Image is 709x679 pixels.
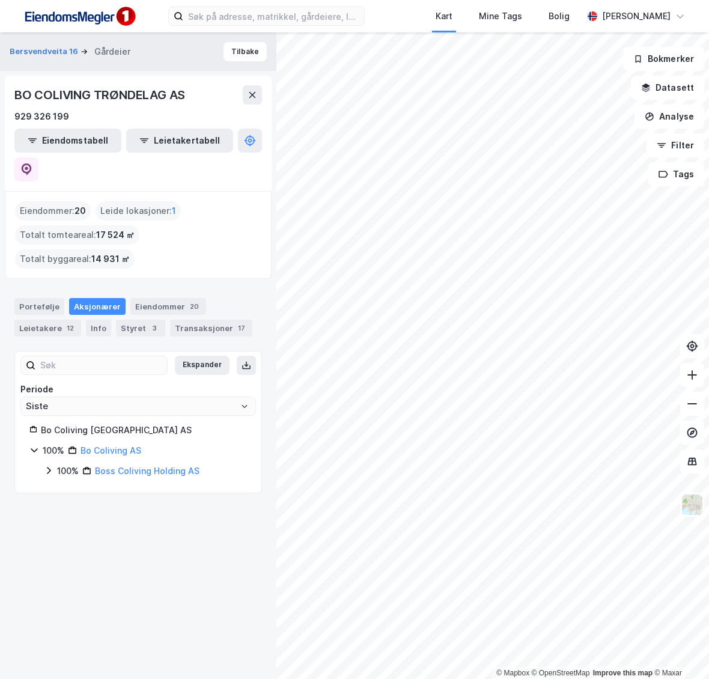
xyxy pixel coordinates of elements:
[41,423,247,437] div: Bo Coliving [GEOGRAPHIC_DATA] AS
[148,322,160,334] div: 3
[681,493,704,516] img: Z
[224,42,267,61] button: Tilbake
[64,322,76,334] div: 12
[593,669,653,677] a: Improve this map
[35,356,167,374] input: Søk
[649,621,709,679] iframe: Chat Widget
[532,669,590,677] a: OpenStreetMap
[236,322,248,334] div: 17
[602,9,671,23] div: [PERSON_NAME]
[183,7,364,25] input: Søk på adresse, matrikkel, gårdeiere, leietakere eller personer
[86,320,111,336] div: Info
[95,466,199,476] a: Boss Coliving Holding AS
[631,76,704,100] button: Datasett
[43,443,64,458] div: 100%
[21,397,255,415] input: ClearOpen
[91,252,130,266] span: 14 931 ㎡
[479,9,522,23] div: Mine Tags
[240,401,249,411] button: Open
[14,298,64,315] div: Portefølje
[172,204,176,218] span: 1
[130,298,206,315] div: Eiendommer
[96,228,135,242] span: 17 524 ㎡
[187,300,201,312] div: 20
[19,3,139,30] img: F4PB6Px+NJ5v8B7XTbfpPpyloAAAAASUVORK5CYII=
[623,47,704,71] button: Bokmerker
[634,105,704,129] button: Analyse
[20,382,256,397] div: Periode
[15,201,91,221] div: Eiendommer :
[15,225,139,245] div: Totalt tomteareal :
[14,129,121,153] button: Eiendomstabell
[10,46,81,58] button: Bersvendveita 16
[96,201,181,221] div: Leide lokasjoner :
[170,320,252,336] div: Transaksjoner
[14,320,81,336] div: Leietakere
[57,464,79,478] div: 100%
[648,162,704,186] button: Tags
[81,445,141,455] a: Bo Coliving AS
[647,133,704,157] button: Filter
[175,356,230,375] button: Ekspander
[14,109,69,124] div: 929 326 199
[496,669,529,677] a: Mapbox
[75,204,86,218] span: 20
[116,320,165,336] div: Styret
[14,85,187,105] div: BO COLIVING TRØNDELAG AS
[549,9,570,23] div: Bolig
[649,621,709,679] div: Kontrollprogram for chat
[15,249,135,269] div: Totalt byggareal :
[436,9,452,23] div: Kart
[126,129,233,153] button: Leietakertabell
[94,44,130,59] div: Gårdeier
[69,298,126,315] div: Aksjonærer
